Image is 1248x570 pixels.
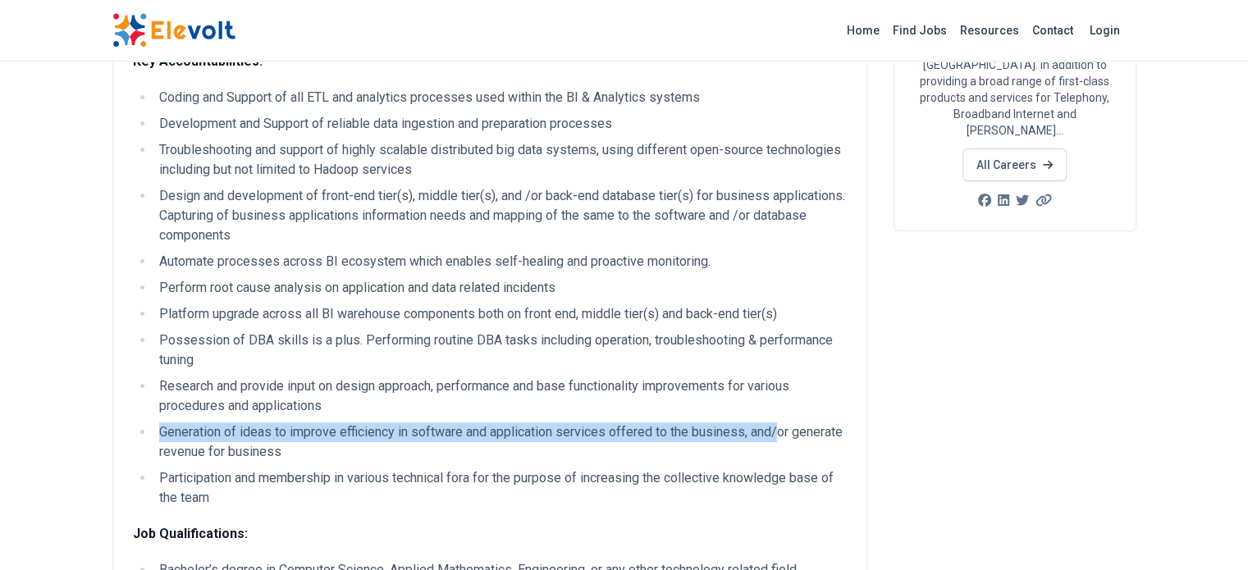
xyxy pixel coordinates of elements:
[154,468,847,508] li: Participation and membership in various technical fora for the purpose of increasing the collecti...
[133,526,248,541] strong: Job Qualifications:
[154,114,847,134] li: Development and Support of reliable data ingestion and preparation processes
[112,13,235,48] img: Elevolt
[914,24,1116,139] p: Safaricom is the leading provider of converged communication solutions in [GEOGRAPHIC_DATA]. In a...
[154,186,847,245] li: Design and development of front-end tier(s), middle tier(s), and /or back-end database tier(s) fo...
[154,88,847,107] li: Coding and Support of all ETL and analytics processes used within the BI & Analytics systems
[154,331,847,370] li: Possession of DBA skills is a plus. Performing routine DBA tasks including operation, troubleshoo...
[840,17,886,43] a: Home
[1166,491,1248,570] iframe: Chat Widget
[1026,17,1080,43] a: Contact
[154,252,847,271] li: Automate processes across BI ecosystem which enables self-healing and proactive monitoring.
[886,17,953,43] a: Find Jobs
[154,422,847,462] li: Generation of ideas to improve efficiency in software and application services offered to the bus...
[154,304,847,324] li: Platform upgrade across all BI warehouse components both on front end, middle tier(s) and back-en...
[894,251,1189,481] iframe: Advertisement
[154,140,847,180] li: Troubleshooting and support of highly scalable distributed big data systems, using different open...
[154,376,847,416] li: Research and provide input on design approach, performance and base functionality improvements fo...
[154,278,847,298] li: Perform root cause analysis on application and data related incidents
[962,148,1067,181] a: All Careers
[1080,14,1130,47] a: Login
[953,17,1026,43] a: Resources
